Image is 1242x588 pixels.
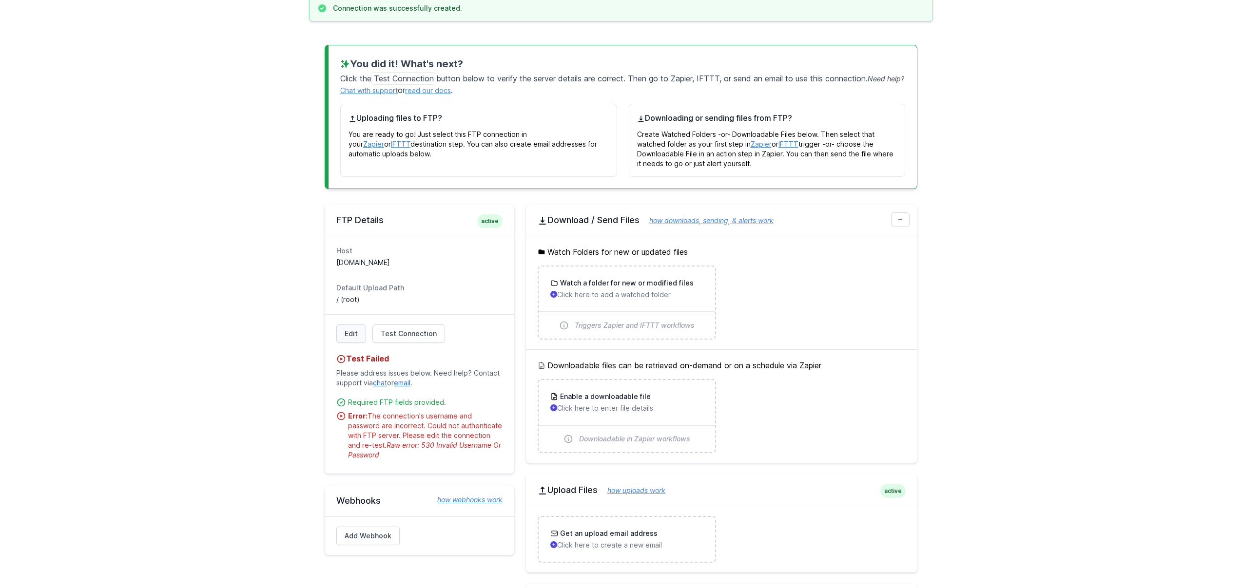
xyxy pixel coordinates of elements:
[381,329,437,339] span: Test Connection
[538,484,906,496] h2: Upload Files
[405,86,451,95] a: read our docs
[394,379,410,387] a: email
[348,398,503,407] div: Required FTP fields provided.
[640,216,774,225] a: how downloads, sending, & alerts work
[348,411,503,460] div: The connection's username and password are incorrect. Could not authenticate with FTP server. Ple...
[550,540,703,550] p: Click here to create a new email
[372,324,445,343] a: Test Connection
[538,246,906,258] h5: Watch Folders for new or updated files
[340,86,398,95] a: Chat with support
[637,112,897,124] h4: Downloading or sending files from FTP?
[336,364,503,392] p: Please address issues below. Need help? Contact support via or .
[868,75,904,83] span: Need help?
[349,112,609,124] h4: Uploading files to FTP?
[336,283,503,293] dt: Default Upload Path
[539,266,715,339] a: Watch a folder for new or modified files Click here to add a watched folder Triggers Zapier and I...
[598,486,665,494] a: how uploads work
[363,140,384,148] a: Zapier
[336,214,503,226] h2: FTP Details
[340,71,905,96] p: Click the button below to verify the server details are correct. Then go to Zapier, IFTTT, or sen...
[539,517,715,562] a: Get an upload email address Click here to create a new email
[1193,539,1230,576] iframe: Drift Widget Chat Controller
[558,278,694,288] h3: Watch a folder for new or modified files
[778,140,798,148] a: IFTTT
[336,353,503,364] h4: Test Failed
[558,529,658,538] h3: Get an upload email address
[550,290,703,300] p: Click here to add a watched folder
[336,527,400,545] a: Add Webhook
[477,214,503,228] span: active
[348,441,501,459] span: Raw error: 530 Invalid Username Or Password
[550,403,703,413] p: Click here to enter file details
[391,140,410,148] a: IFTTT
[336,495,503,507] h2: Webhooks
[579,434,690,444] span: Downloadable in Zapier workflows
[336,246,503,256] dt: Host
[336,324,366,343] a: Edit
[575,321,695,330] span: Triggers Zapier and IFTTT workflows
[538,360,906,371] h5: Downloadable files can be retrieved on-demand or on a schedule via Zapier
[880,484,906,498] span: active
[336,258,503,267] dd: [DOMAIN_NAME]
[340,57,905,71] h3: You did it! What's next?
[348,412,368,420] strong: Error:
[371,72,436,85] span: Test Connection
[558,392,651,401] h3: Enable a downloadable file
[538,214,906,226] h2: Download / Send Files
[427,495,503,505] a: how webhooks work
[539,380,715,452] a: Enable a downloadable file Click here to enter file details Downloadable in Zapier workflows
[349,124,609,159] p: You are ready to go! Just select this FTP connection in your or destination step. You can also cr...
[333,3,462,13] h3: Connection was successfully created.
[373,379,387,387] a: chat
[751,140,772,148] a: Zapier
[637,124,897,169] p: Create Watched Folders -or- Downloadable Files below. Then select that watched folder as your fir...
[336,295,503,304] dd: / (root)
